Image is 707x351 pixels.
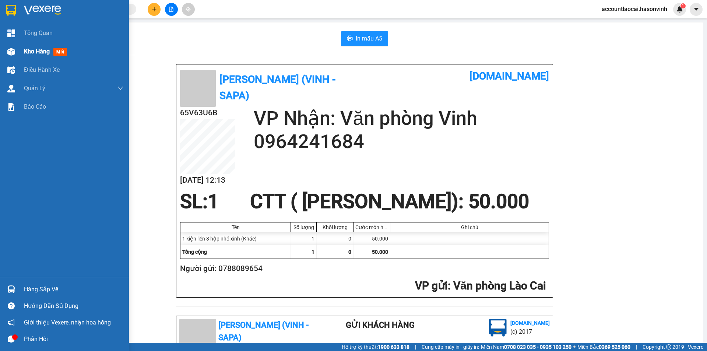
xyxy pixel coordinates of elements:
[53,48,67,56] span: mới
[24,28,53,38] span: Tổng Quan
[415,279,448,292] span: VP gửi
[24,65,60,74] span: Điều hành xe
[596,4,673,14] span: accountlaocai.hasonvinh
[180,190,208,213] span: SL:
[246,190,534,213] div: CTT ( [PERSON_NAME]) : 50.000
[6,5,16,16] img: logo-vxr
[481,343,571,351] span: Miền Nam
[291,232,317,245] div: 1
[573,345,576,348] span: ⚪️
[31,9,110,38] b: [PERSON_NAME] (Vinh - Sapa)
[690,3,703,16] button: caret-down
[346,320,415,330] b: Gửi khách hàng
[24,284,123,295] div: Hàng sắp về
[7,85,15,92] img: warehouse-icon
[169,7,174,12] span: file-add
[39,43,178,89] h2: VP Nhận: Văn phòng Vinh
[152,7,157,12] span: plus
[254,107,549,130] h2: VP Nhận: Văn phòng Vinh
[378,344,409,350] strong: 1900 633 818
[24,84,45,93] span: Quản Lý
[182,249,207,255] span: Tổng cộng
[577,343,630,351] span: Miền Bắc
[599,344,630,350] strong: 0369 525 060
[8,336,15,343] span: message
[319,224,351,230] div: Khối lượng
[24,301,123,312] div: Hướng dẫn sử dụng
[24,48,50,55] span: Kho hàng
[504,344,571,350] strong: 0708 023 035 - 0935 103 250
[682,3,684,8] span: 1
[392,224,547,230] div: Ghi chú
[24,318,111,327] span: Giới thiệu Vexere, nhận hoa hồng
[180,107,235,119] h2: 65V63U6B
[312,249,314,255] span: 1
[8,302,15,309] span: question-circle
[254,130,549,153] h2: 0964241684
[180,263,546,275] h2: Người gửi: 0788089654
[180,174,235,186] h2: [DATE] 12:13
[218,320,309,343] b: [PERSON_NAME] (Vinh - Sapa)
[7,66,15,74] img: warehouse-icon
[8,319,15,326] span: notification
[415,343,416,351] span: |
[219,73,336,102] b: [PERSON_NAME] (Vinh - Sapa)
[348,249,351,255] span: 0
[180,232,291,245] div: 1 kiện liền 3 hộp nhỏ xinh (Khác)
[7,285,15,293] img: warehouse-icon
[341,31,388,46] button: printerIn mẫu A5
[510,327,550,336] li: (c) 2017
[469,70,549,82] b: [DOMAIN_NAME]
[353,232,390,245] div: 50.000
[355,224,388,230] div: Cước món hàng
[680,3,686,8] sup: 1
[676,6,683,13] img: icon-new-feature
[4,43,59,55] h2: 65V63U6B
[347,35,353,42] span: printer
[165,3,178,16] button: file-add
[666,344,671,350] span: copyright
[693,6,700,13] span: caret-down
[182,3,195,16] button: aim
[7,29,15,37] img: dashboard-icon
[372,249,388,255] span: 50.000
[636,343,637,351] span: |
[7,48,15,56] img: warehouse-icon
[186,7,191,12] span: aim
[489,319,507,337] img: logo.jpg
[293,224,314,230] div: Số lượng
[117,85,123,91] span: down
[98,6,178,18] b: [DOMAIN_NAME]
[342,343,409,351] span: Hỗ trợ kỹ thuật:
[422,343,479,351] span: Cung cấp máy in - giấy in:
[24,102,46,111] span: Báo cáo
[148,3,161,16] button: plus
[7,103,15,111] img: solution-icon
[24,334,123,345] div: Phản hồi
[180,278,546,294] h2: : Văn phòng Lào Cai
[356,34,382,43] span: In mẫu A5
[208,190,219,213] span: 1
[510,320,550,326] b: [DOMAIN_NAME]
[317,232,353,245] div: 0
[182,224,289,230] div: Tên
